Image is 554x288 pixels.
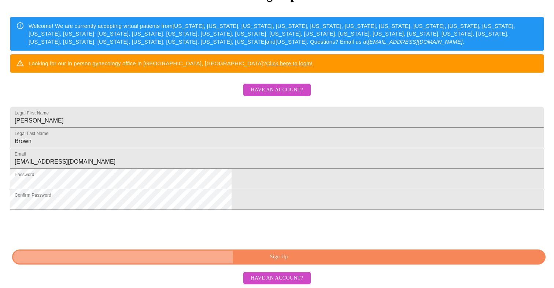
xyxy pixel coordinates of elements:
[243,272,310,285] button: Have an account?
[241,92,312,98] a: Have an account?
[251,274,303,283] span: Have an account?
[10,214,122,242] iframe: reCAPTCHA
[266,60,313,66] a: Click here to login!
[243,84,310,96] button: Have an account?
[12,249,546,265] button: Sign Up
[29,56,313,70] div: Looking for our in person gynecology office in [GEOGRAPHIC_DATA], [GEOGRAPHIC_DATA]?
[21,252,537,262] span: Sign Up
[241,274,312,281] a: Have an account?
[368,39,463,45] em: [EMAIL_ADDRESS][DOMAIN_NAME]
[29,19,538,48] div: Welcome! We are currently accepting virtual patients from [US_STATE], [US_STATE], [US_STATE], [US...
[251,85,303,95] span: Have an account?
